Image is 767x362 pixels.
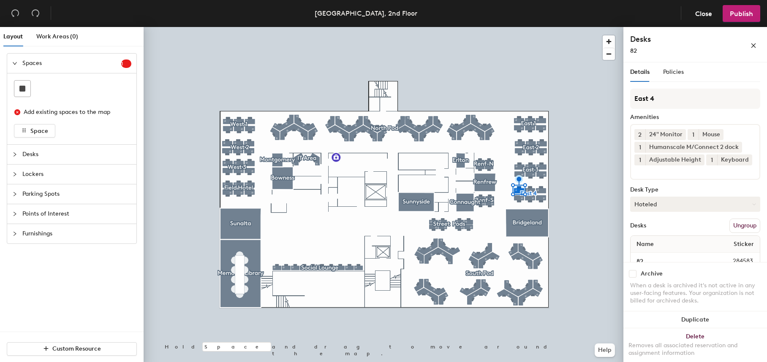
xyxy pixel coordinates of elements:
[121,61,131,67] span: 1
[632,255,713,267] input: Unnamed desk
[12,211,17,216] span: collapsed
[723,5,760,22] button: Publish
[36,33,78,40] span: Work Areas (0)
[630,68,650,76] span: Details
[22,184,131,204] span: Parking Spots
[706,154,717,165] button: 1
[7,342,137,356] button: Custom Resource
[121,59,131,68] sup: 1
[713,257,758,266] span: 284583
[729,219,760,233] button: Ungroup
[11,9,19,17] span: undo
[22,165,131,184] span: Lockers
[12,192,17,197] span: collapsed
[3,33,23,40] span: Layout
[645,129,686,140] div: 24" Monitor
[730,10,753,18] span: Publish
[12,172,17,177] span: collapsed
[630,197,760,212] button: Hoteled
[663,68,684,76] span: Policies
[628,342,762,357] div: Removes all associated reservation and assignment information
[595,343,615,357] button: Help
[14,124,55,138] button: Space
[52,345,101,352] span: Custom Resource
[634,142,645,153] button: 1
[22,204,131,224] span: Points of Interest
[699,129,723,140] div: Mouse
[688,5,719,22] button: Close
[623,311,767,328] button: Duplicate
[638,130,642,139] span: 2
[22,145,131,164] span: Desks
[630,282,760,305] div: When a desk is archived it's not active in any user-facing features. Your organization is not bil...
[630,186,760,193] div: Desk Type
[12,61,17,66] span: expanded
[639,143,641,152] span: 1
[641,270,663,277] div: Archive
[645,142,742,153] div: Humanscale M/Connect 2 dock
[711,156,713,165] span: 1
[688,129,699,140] button: 1
[22,54,121,73] span: Spaces
[751,43,756,49] span: close
[630,222,646,229] div: Desks
[630,47,637,54] span: 82
[24,108,124,117] div: Add existing spaces to the map
[12,231,17,236] span: collapsed
[717,154,752,165] div: Keyboard
[729,237,758,252] span: Sticker
[315,8,417,19] div: [GEOGRAPHIC_DATA], 2nd Floor
[634,129,645,140] button: 2
[14,109,20,115] span: close-circle
[27,5,44,22] button: Redo (⌘ + ⇧ + Z)
[630,34,723,45] h4: Desks
[634,154,645,165] button: 1
[692,130,694,139] span: 1
[12,152,17,157] span: collapsed
[695,10,712,18] span: Close
[632,237,658,252] span: Name
[639,156,641,165] span: 1
[22,224,131,243] span: Furnishings
[7,5,24,22] button: Undo (⌘ + Z)
[630,114,760,121] div: Amenities
[645,154,704,165] div: Adjustable Height
[30,127,48,135] span: Space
